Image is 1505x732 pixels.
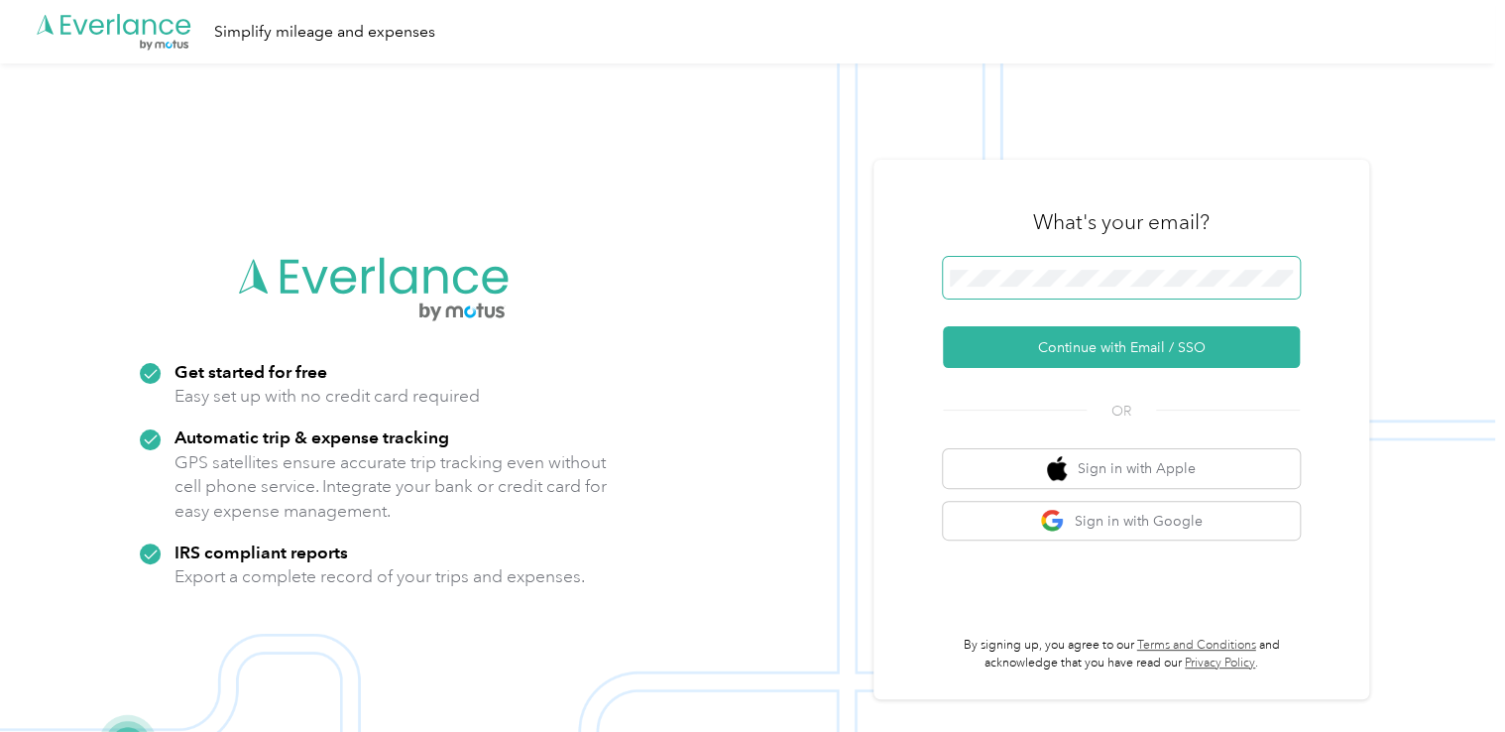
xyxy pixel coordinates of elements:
img: google logo [1040,509,1065,534]
button: google logoSign in with Google [943,502,1300,541]
button: Continue with Email / SSO [943,326,1300,368]
a: Privacy Policy [1185,656,1255,671]
p: Easy set up with no credit card required [174,384,480,409]
p: By signing up, you agree to our and acknowledge that you have read our . [943,637,1300,671]
span: OR [1087,401,1156,422]
button: apple logoSign in with Apple [943,449,1300,488]
p: Export a complete record of your trips and expenses. [174,564,585,589]
p: GPS satellites ensure accurate trip tracking even without cell phone service. Integrate your bank... [174,450,608,524]
div: Simplify mileage and expenses [214,20,435,45]
strong: Automatic trip & expense tracking [174,427,449,447]
img: apple logo [1047,456,1067,481]
strong: IRS compliant reports [174,542,348,562]
strong: Get started for free [174,361,327,382]
a: Terms and Conditions [1137,638,1256,653]
h3: What's your email? [1033,208,1210,236]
